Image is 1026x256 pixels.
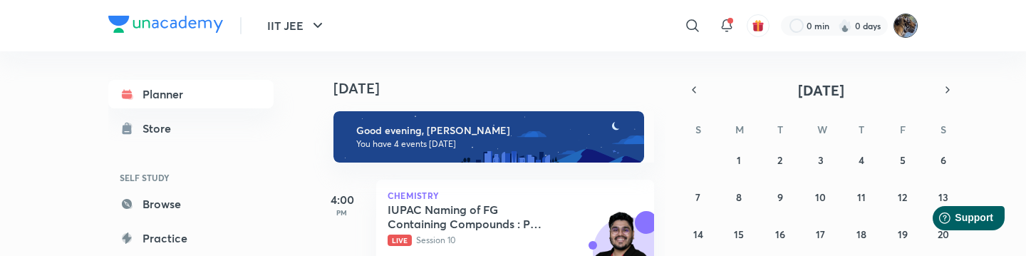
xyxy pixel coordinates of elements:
abbr: Wednesday [817,123,827,136]
abbr: September 11, 2025 [857,190,866,204]
button: September 13, 2025 [932,185,955,208]
button: IIT JEE [259,11,335,40]
abbr: September 7, 2025 [695,190,700,204]
abbr: Saturday [940,123,946,136]
button: September 16, 2025 [769,222,792,245]
button: September 5, 2025 [891,148,914,171]
abbr: September 9, 2025 [777,190,783,204]
button: September 6, 2025 [932,148,955,171]
p: PM [313,208,370,217]
p: Chemistry [388,191,643,200]
img: Chayan Mehta [893,14,918,38]
button: September 12, 2025 [891,185,914,208]
abbr: September 18, 2025 [856,227,866,241]
abbr: September 16, 2025 [775,227,785,241]
a: Browse [108,190,274,218]
iframe: Help widget launcher [899,200,1010,240]
abbr: Monday [735,123,744,136]
img: Company Logo [108,16,223,33]
button: September 14, 2025 [687,222,710,245]
button: September 8, 2025 [727,185,750,208]
a: Store [108,114,274,143]
span: Live [388,235,412,246]
img: evening [333,111,644,163]
abbr: September 4, 2025 [859,153,864,167]
button: September 3, 2025 [809,148,832,171]
abbr: September 20, 2025 [938,227,949,241]
abbr: Thursday [859,123,864,136]
abbr: September 19, 2025 [898,227,908,241]
abbr: September 8, 2025 [736,190,742,204]
button: September 18, 2025 [850,222,873,245]
button: September 4, 2025 [850,148,873,171]
h4: [DATE] [333,80,668,97]
a: Practice [108,224,274,252]
button: September 7, 2025 [687,185,710,208]
abbr: September 2, 2025 [777,153,782,167]
p: Session 10 [388,234,611,247]
button: September 1, 2025 [727,148,750,171]
abbr: September 10, 2025 [815,190,826,204]
a: Company Logo [108,16,223,36]
abbr: September 17, 2025 [816,227,825,241]
button: avatar [747,14,769,37]
h5: IUPAC Naming of FG Containing Compounds : Part 3 [388,203,565,231]
button: September 17, 2025 [809,222,832,245]
button: September 15, 2025 [727,222,750,245]
abbr: September 6, 2025 [940,153,946,167]
abbr: September 5, 2025 [900,153,906,167]
abbr: September 15, 2025 [734,227,744,241]
p: You have 4 events [DATE] [356,138,631,150]
a: Planner [108,80,274,108]
div: Store [142,120,180,137]
button: September 10, 2025 [809,185,832,208]
abbr: September 14, 2025 [693,227,703,241]
abbr: September 1, 2025 [737,153,741,167]
abbr: September 3, 2025 [818,153,824,167]
button: September 19, 2025 [891,222,914,245]
abbr: Friday [900,123,906,136]
abbr: September 13, 2025 [938,190,948,204]
button: [DATE] [704,80,938,100]
button: September 2, 2025 [769,148,792,171]
button: September 11, 2025 [850,185,873,208]
h6: SELF STUDY [108,165,274,190]
img: avatar [752,19,765,32]
abbr: September 12, 2025 [898,190,907,204]
abbr: Tuesday [777,123,783,136]
abbr: Sunday [695,123,701,136]
button: September 9, 2025 [769,185,792,208]
h6: Good evening, [PERSON_NAME] [356,124,631,137]
img: streak [838,19,852,33]
h5: 4:00 [313,191,370,208]
span: [DATE] [798,81,844,100]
